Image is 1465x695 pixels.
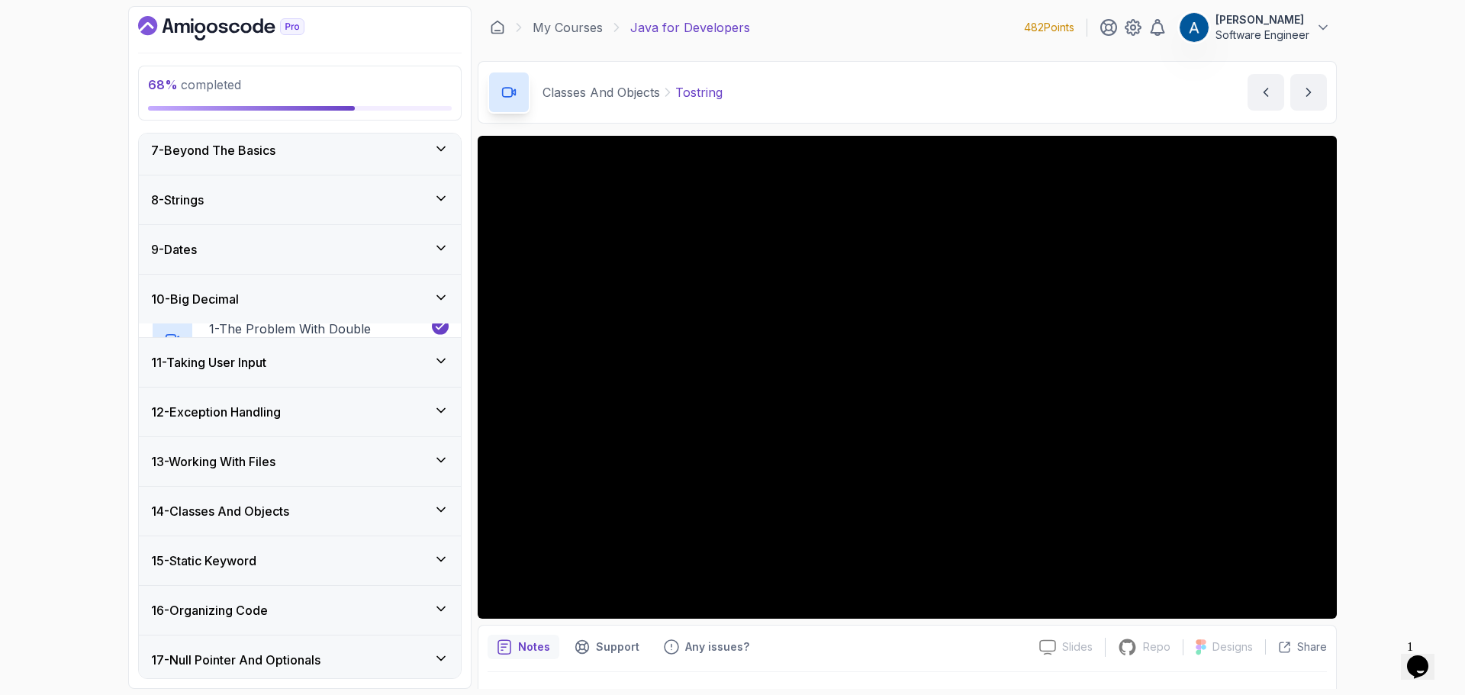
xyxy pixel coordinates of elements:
button: 10-Big Decimal [139,275,461,323]
button: user profile image[PERSON_NAME]Software Engineer [1179,12,1331,43]
p: Notes [518,639,550,655]
h3: 14 - Classes And Objects [151,502,289,520]
h3: 16 - Organizing Code [151,601,268,619]
p: 482 Points [1024,20,1074,35]
p: Slides [1062,639,1093,655]
h3: 17 - Null Pointer And Optionals [151,651,320,669]
button: 16-Organizing Code [139,586,461,635]
iframe: chat widget [1401,634,1450,680]
button: notes button [488,635,559,659]
a: Dashboard [490,20,505,35]
p: Software Engineer [1215,27,1309,43]
button: next content [1290,74,1327,111]
p: Repo [1143,639,1170,655]
img: user profile image [1180,13,1209,42]
button: previous content [1248,74,1284,111]
p: Any issues? [685,639,749,655]
iframe: 8 - ToString [478,136,1337,619]
button: 12-Exception Handling [139,388,461,436]
button: 9-Dates [139,225,461,274]
span: 68 % [148,77,178,92]
h3: 10 - Big Decimal [151,290,239,308]
span: completed [148,77,241,92]
p: Classes And Objects [543,83,660,101]
button: Share [1265,639,1327,655]
p: 1 - The Problem With Double [209,319,371,337]
button: 7-Beyond The Basics [139,126,461,175]
h3: 11 - Taking User Input [151,353,266,372]
h3: 7 - Beyond The Basics [151,141,275,159]
p: Designs [1212,639,1253,655]
p: Java for Developers [630,18,750,37]
a: My Courses [533,18,603,37]
button: 11-Taking User Input [139,338,461,387]
button: 17-Null Pointer And Optionals [139,635,461,684]
h3: 13 - Working With Files [151,452,275,471]
h3: 15 - Static Keyword [151,552,256,570]
h3: 9 - Dates [151,240,197,259]
button: 14-Classes And Objects [139,487,461,536]
p: Support [596,639,639,655]
button: 8-Strings [139,175,461,224]
button: 13-Working With Files [139,437,461,486]
button: 15-Static Keyword [139,536,461,585]
p: Share [1297,639,1327,655]
h3: 12 - Exception Handling [151,403,281,421]
h3: 8 - Strings [151,191,204,209]
button: Support button [565,635,649,659]
p: Tostring [675,83,723,101]
p: [PERSON_NAME] [1215,12,1309,27]
button: Feedback button [655,635,758,659]
a: Dashboard [138,16,340,40]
